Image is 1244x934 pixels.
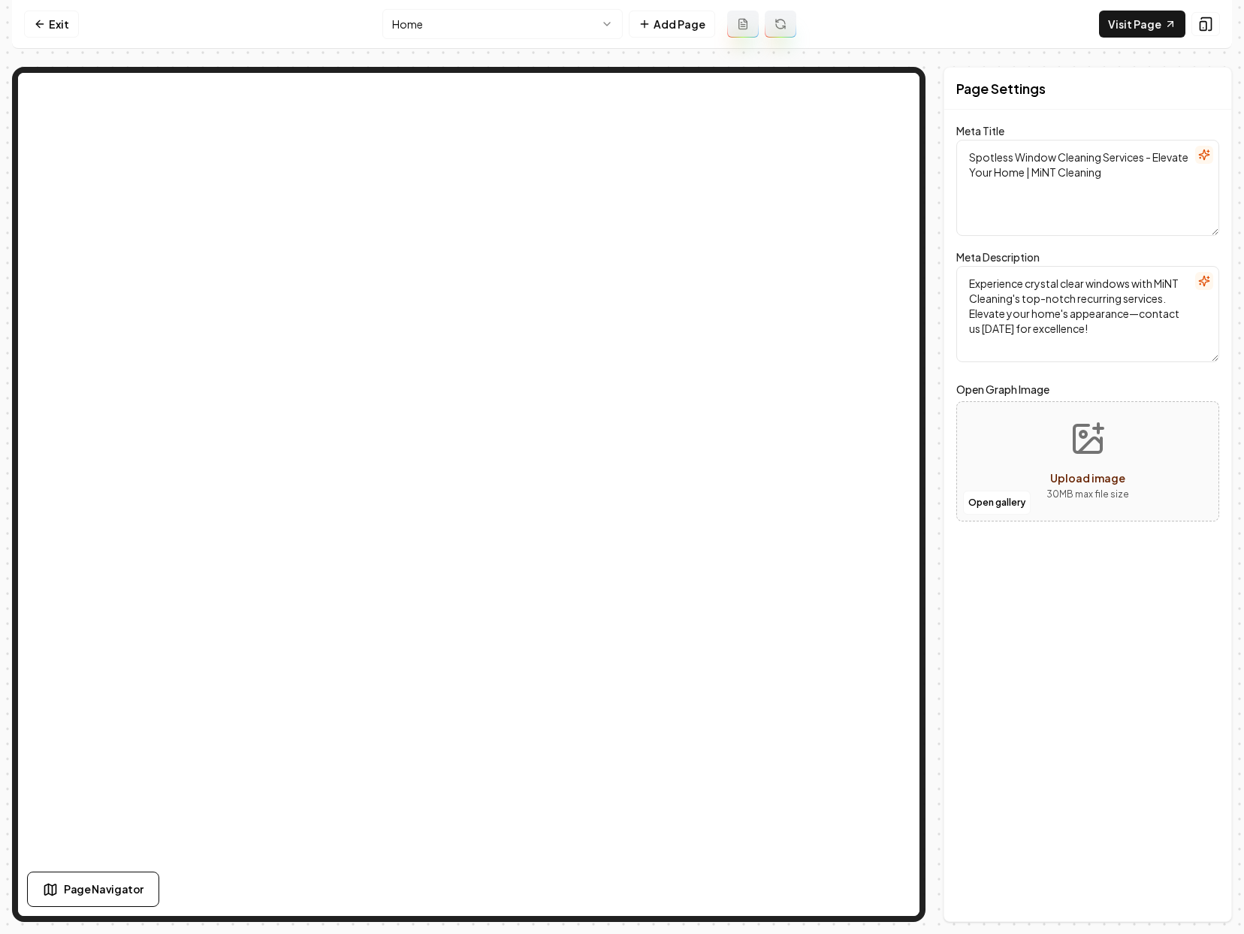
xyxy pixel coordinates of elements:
p: 30 MB max file size [1046,487,1129,502]
button: Regenerate page [765,11,796,38]
span: Upload image [1050,471,1125,485]
label: Meta Title [956,124,1004,138]
h2: Page Settings [956,78,1046,99]
button: Add admin page prompt [727,11,759,38]
button: Add Page [629,11,715,38]
a: Exit [24,11,79,38]
span: Page Navigator [64,881,143,897]
a: Visit Page [1099,11,1185,38]
label: Open Graph Image [956,380,1219,398]
button: Upload image [1034,409,1141,514]
button: Open gallery [963,491,1031,515]
button: Page Navigator [27,872,159,907]
label: Meta Description [956,250,1040,264]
